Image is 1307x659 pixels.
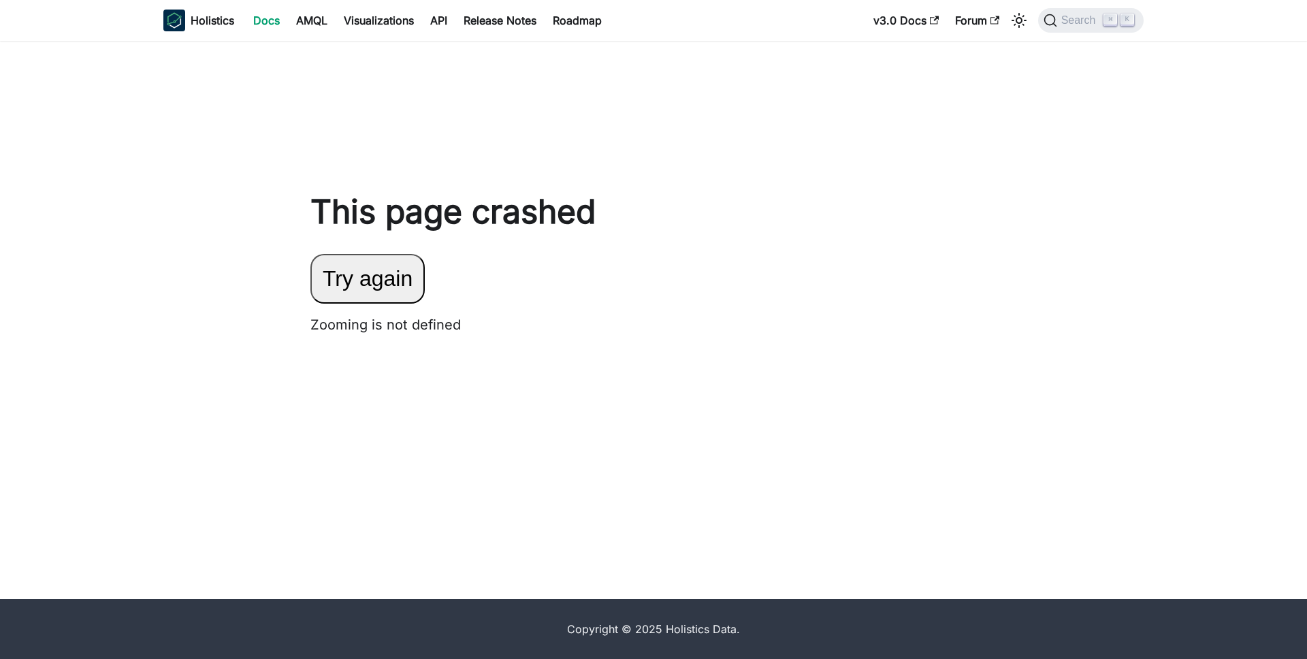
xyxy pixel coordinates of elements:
span: Search [1057,14,1104,27]
b: Holistics [191,12,234,29]
a: Release Notes [455,10,545,31]
a: Forum [947,10,1007,31]
button: Search (Command+K) [1038,8,1144,33]
a: API [422,10,455,31]
button: Switch between dark and light mode (currently light mode) [1008,10,1030,31]
a: Docs [245,10,288,31]
div: Copyright © 2025 Holistics Data. [221,621,1086,637]
kbd: K [1120,14,1134,26]
a: HolisticsHolisticsHolistics [163,10,234,31]
a: Roadmap [545,10,610,31]
kbd: ⌘ [1103,14,1117,26]
a: v3.0 Docs [865,10,947,31]
a: Visualizations [336,10,422,31]
img: Holistics [163,10,185,31]
a: AMQL [288,10,336,31]
p: Zooming is not defined [310,315,461,335]
button: Try again [310,254,425,304]
h1: This page crashed [310,191,596,232]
